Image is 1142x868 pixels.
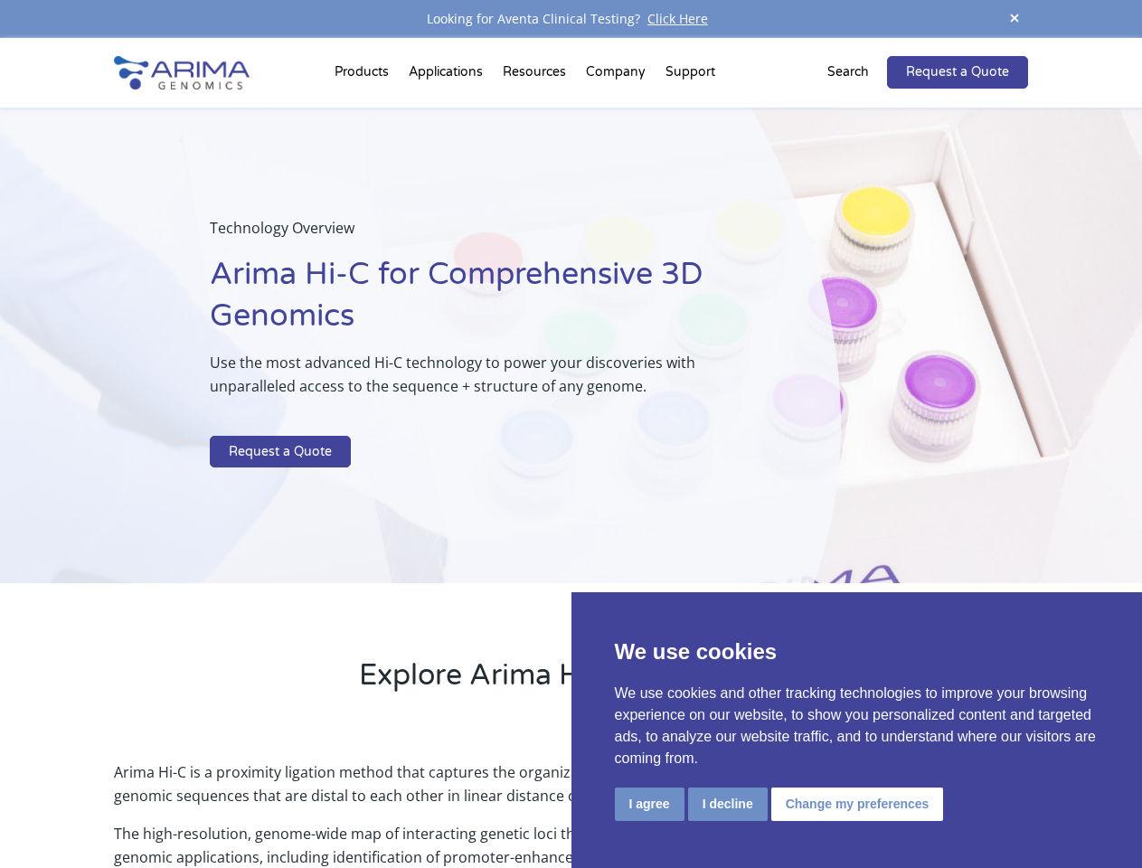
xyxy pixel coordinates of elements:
p: Use the most advanced Hi-C technology to power your discoveries with unparalleled access to the s... [210,351,750,412]
h2: Explore Arima Hi-C Technology [114,656,1027,710]
p: We use cookies and other tracking technologies to improve your browsing experience on our website... [615,683,1100,769]
p: Technology Overview [210,216,750,254]
button: Change my preferences [771,788,944,821]
button: I agree [615,788,684,821]
img: Arima-Genomics-logo [114,56,250,90]
a: Click Here [640,10,715,27]
div: Looking for Aventa Clinical Testing? [114,7,1027,31]
p: We use cookies [615,636,1100,668]
p: Search [827,61,869,84]
h1: Arima Hi-C for Comprehensive 3D Genomics [210,254,750,351]
a: Request a Quote [210,436,351,468]
a: Request a Quote [887,56,1028,89]
p: Arima Hi-C is a proximity ligation method that captures the organizational structure of chromatin... [114,760,1027,822]
button: I decline [688,788,768,821]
